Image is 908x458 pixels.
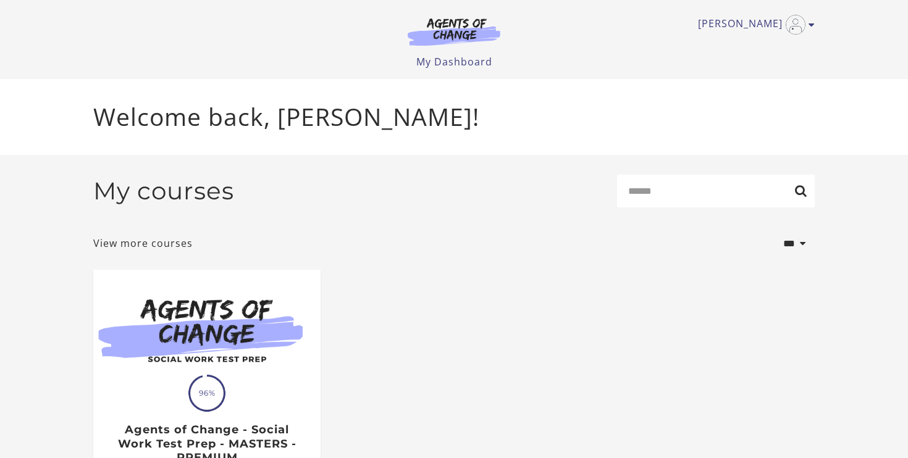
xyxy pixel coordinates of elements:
[93,236,193,251] a: View more courses
[395,17,513,46] img: Agents of Change Logo
[416,55,492,69] a: My Dashboard
[93,99,815,135] p: Welcome back, [PERSON_NAME]!
[93,177,234,206] h2: My courses
[698,15,809,35] a: Toggle menu
[190,377,224,410] span: 96%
